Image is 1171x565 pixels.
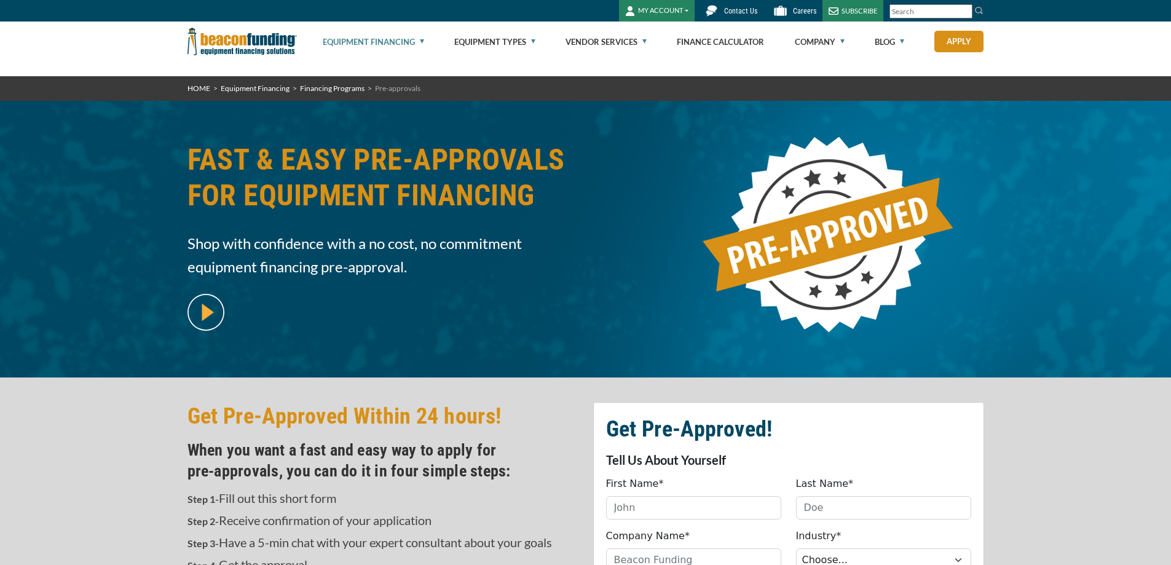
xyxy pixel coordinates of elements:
[187,22,297,61] img: Beacon Funding Corporation logo
[606,415,971,443] h2: Get Pre-Approved!
[187,294,224,331] img: video modal pop-up play button
[796,496,971,520] input: Doe
[187,513,578,529] p: Receive confirmation of your application
[323,22,424,61] a: Equipment Financing
[187,142,578,223] h1: FAST & EASY PRE-APPROVALS
[606,476,664,491] label: First Name*
[187,537,219,549] strong: Step 3-
[375,84,420,93] span: Pre-approvals
[960,7,969,17] a: Clear search text
[187,493,219,505] strong: Step 1-
[187,402,578,430] h2: Get Pre-Approved Within 24 hours!
[187,535,578,551] p: Have a 5-min chat with your expert consultant about your goals
[795,22,845,61] a: Company
[606,529,690,543] label: Company Name*
[934,31,984,52] a: Apply
[300,84,365,93] a: Financing Programs
[796,529,842,543] label: Industry*
[187,491,578,507] p: Fill out this short form
[221,84,290,93] a: Equipment Financing
[187,232,578,279] span: Shop with confidence with a no cost, no commitment equipment financing pre-approval.
[187,515,219,527] strong: Step 2-
[796,476,854,491] label: Last Name*
[187,440,578,481] h4: When you want a fast and easy way to apply for pre‑approvals, you can do it in four simple steps:
[454,22,535,61] a: Equipment Types
[566,22,647,61] a: Vendor Services
[793,7,816,15] span: Careers
[187,84,210,93] a: HOME
[889,4,972,18] input: Search
[875,22,904,61] a: Blog
[187,178,578,213] span: FOR EQUIPMENT FINANCING
[606,452,971,467] p: Tell Us About Yourself
[724,7,757,15] span: Contact Us
[974,6,984,15] img: Search
[606,496,781,520] input: John
[677,22,764,61] a: Finance Calculator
